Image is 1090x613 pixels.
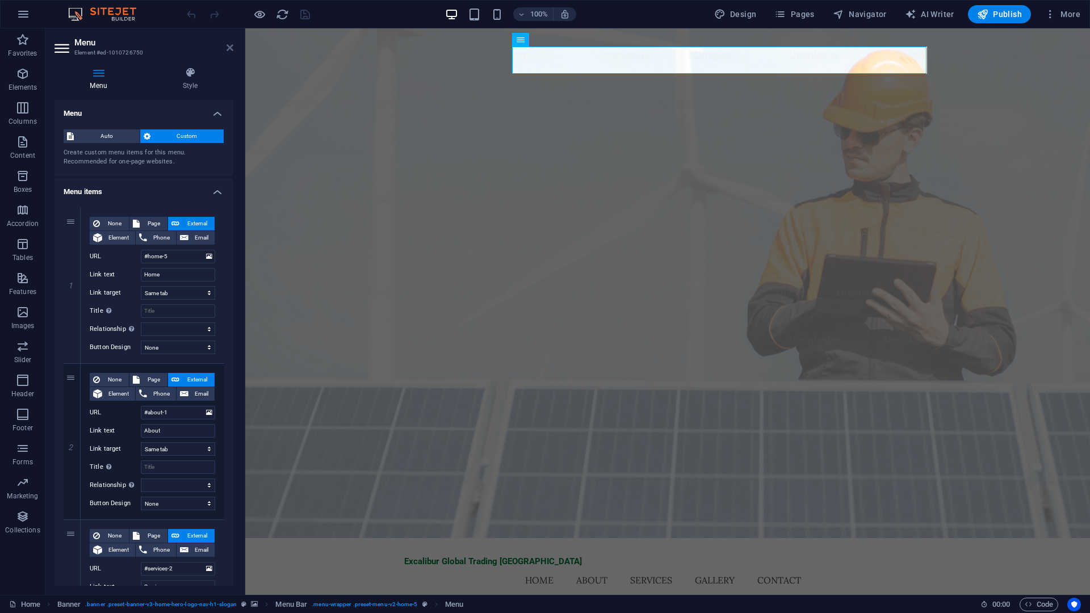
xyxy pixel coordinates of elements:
label: URL [90,562,141,576]
input: URL... [141,562,215,576]
h4: Style [147,67,233,91]
em: 2 [62,443,79,452]
label: Link target [90,442,141,456]
p: Elements [9,83,37,92]
span: Navigator [833,9,887,20]
span: . menu-wrapper .preset-menu-v2-home-5 [312,598,417,611]
button: Phone [136,231,176,245]
span: External [183,217,211,230]
label: URL [90,250,141,263]
img: Editor Logo [65,7,150,21]
nav: breadcrumb [57,598,464,611]
button: Element [90,387,135,401]
button: Design [710,5,761,23]
span: None [103,529,125,543]
span: Phone [150,231,173,245]
span: Element [106,543,132,557]
span: . banner .preset-banner-v3-home-hero-logo-nav-h1-slogan [85,598,237,611]
button: Email [177,387,215,401]
span: Auto [77,129,136,143]
p: Favorites [8,49,37,58]
span: AI Writer [905,9,954,20]
input: Title [141,304,215,318]
span: Code [1025,598,1053,611]
p: Columns [9,117,37,126]
input: URL... [141,406,215,419]
h3: Element #ed-1010726750 [74,48,211,58]
span: : [1000,600,1002,608]
p: Marketing [7,492,38,501]
a: Click to cancel selection. Double-click to open Pages [9,598,40,611]
em: 1 [62,281,79,290]
span: Click to select. Double-click to edit [275,598,307,611]
label: URL [90,406,141,419]
button: None [90,217,129,230]
button: None [90,529,129,543]
label: Button Design [90,341,141,354]
span: Click to select. Double-click to edit [57,598,81,611]
i: On resize automatically adjust zoom level to fit chosen device. [560,9,570,19]
input: Link text... [141,424,215,438]
button: Element [90,231,135,245]
p: Content [10,151,35,160]
button: Page [129,373,167,387]
button: Page [129,529,167,543]
span: Page [143,529,164,543]
button: Click here to leave preview mode and continue editing [253,7,266,21]
button: 100% [513,7,554,21]
i: Reload page [276,8,289,21]
span: Email [192,231,211,245]
p: Boxes [14,185,32,194]
input: URL... [141,250,215,263]
p: Slider [14,355,32,364]
div: Create custom menu items for this menu. Recommended for one-page websites. [64,148,224,167]
span: Email [192,387,211,401]
h4: Menu items [54,178,233,199]
h2: Menu [74,37,233,48]
span: Custom [154,129,221,143]
p: Images [11,321,35,330]
input: Title [141,460,215,474]
button: Navigator [828,5,891,23]
span: Page [143,373,164,387]
span: More [1045,9,1080,20]
label: Relationship [90,322,141,336]
button: External [168,217,215,230]
span: External [183,529,211,543]
button: Email [177,231,215,245]
label: Title [90,304,141,318]
i: This element is a customizable preset [422,601,427,607]
span: None [103,373,125,387]
button: AI Writer [900,5,959,23]
span: None [103,217,125,230]
i: This element is a customizable preset [241,601,246,607]
p: Accordion [7,219,39,228]
div: Design (Ctrl+Alt+Y) [710,5,761,23]
button: None [90,373,129,387]
span: Click to select. Double-click to edit [445,598,463,611]
h4: Menu [54,67,147,91]
span: Email [192,543,211,557]
span: Design [714,9,757,20]
p: Features [9,287,36,296]
span: 00 00 [992,598,1010,611]
span: Phone [150,543,173,557]
button: Element [90,543,135,557]
button: Code [1020,598,1058,611]
i: This element contains a background [251,601,258,607]
button: Auto [64,129,140,143]
p: Footer [12,423,33,433]
input: Link text... [141,268,215,282]
button: Email [177,543,215,557]
h6: 100% [530,7,548,21]
p: Collections [5,526,40,535]
button: Usercentrics [1067,598,1081,611]
label: Link target [90,286,141,300]
span: Element [106,231,132,245]
button: Publish [968,5,1031,23]
span: External [183,373,211,387]
input: Link text... [141,580,215,594]
button: reload [275,7,289,21]
button: External [168,373,215,387]
p: Forms [12,457,33,467]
